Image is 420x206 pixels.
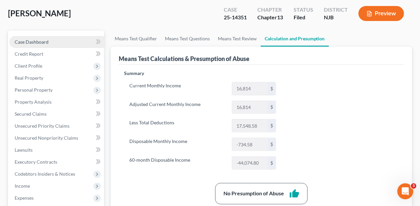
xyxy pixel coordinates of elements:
[9,96,104,108] a: Property Analysis
[9,36,104,48] a: Case Dashboard
[261,31,329,47] a: Calculation and Presumption
[294,6,313,14] div: Status
[15,63,42,69] span: Client Profile
[324,6,348,14] div: District
[268,101,276,114] div: $
[15,195,34,201] span: Expenses
[232,119,268,132] input: 0.00
[161,31,214,47] a: Means Test Questions
[289,189,299,199] i: thumb_up
[15,99,52,105] span: Property Analysis
[9,156,104,168] a: Executory Contracts
[294,14,313,21] div: Filed
[119,55,249,63] div: Means Test Calculations & Presumption of Abuse
[126,82,228,95] label: Current Monthly Income
[232,82,268,95] input: 0.00
[15,171,75,177] span: Codebtors Insiders & Notices
[9,144,104,156] a: Lawsuits
[15,159,57,165] span: Executory Contracts
[9,132,104,144] a: Unsecured Nonpriority Claims
[9,48,104,60] a: Credit Report
[224,14,247,21] div: 25-14351
[15,123,70,129] span: Unsecured Priority Claims
[15,39,49,45] span: Case Dashboard
[268,119,276,132] div: $
[268,138,276,151] div: $
[15,135,78,141] span: Unsecured Nonpriority Claims
[15,147,33,153] span: Lawsuits
[324,14,348,21] div: NJB
[8,8,71,18] span: [PERSON_NAME]
[397,183,413,199] iframe: Intercom live chat
[268,82,276,95] div: $
[126,138,228,151] label: Disposable Monthly Income
[224,6,247,14] div: Case
[9,120,104,132] a: Unsecured Priority Claims
[277,14,283,20] span: 13
[9,108,104,120] a: Secured Claims
[126,156,228,170] label: 60-month Disposable Income
[111,31,161,47] a: Means Test Qualifier
[232,138,268,151] input: 0.00
[126,119,228,132] label: Less Total Deductions
[214,31,261,47] a: Means Test Review
[223,190,284,197] div: No Presumption of Abuse
[411,183,416,189] span: 3
[257,14,283,21] div: Chapter
[15,87,53,93] span: Personal Property
[15,51,43,57] span: Credit Report
[268,157,276,169] div: $
[15,183,30,189] span: Income
[15,75,43,81] span: Real Property
[232,157,268,169] input: 0.00
[15,111,47,117] span: Secured Claims
[257,6,283,14] div: Chapter
[232,101,268,114] input: 0.00
[126,101,228,114] label: Adjusted Current Monthly Income
[358,6,404,21] button: Preview
[124,70,282,77] p: Summary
